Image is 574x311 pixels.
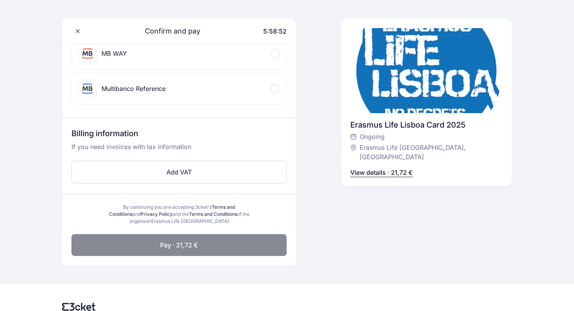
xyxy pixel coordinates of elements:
[141,211,173,217] a: Privacy Policy
[263,27,287,35] span: 5:58:52
[135,26,200,37] span: Confirm and pay
[71,234,287,256] button: Pay · 21,72 €
[189,211,237,217] a: Terms and Conditions
[71,142,287,158] p: If you need invoices with tax information
[71,161,287,183] button: Add VAT
[106,204,252,225] div: By continuing you are accepting 3cket's and and the of the organizer
[350,119,503,130] div: Erasmus Life Lisboa Card 2025
[102,49,127,58] div: MB WAY
[151,218,229,224] span: Erasmus Life [GEOGRAPHIC_DATA]
[360,132,385,141] span: Ongoing
[360,143,495,162] span: Erasmus Life [GEOGRAPHIC_DATA], [GEOGRAPHIC_DATA]
[350,168,413,177] p: View details · 21,72 €
[160,240,198,250] span: Pay · 21,72 €
[102,84,166,93] div: Multibanco Reference
[71,128,287,142] h3: Billing information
